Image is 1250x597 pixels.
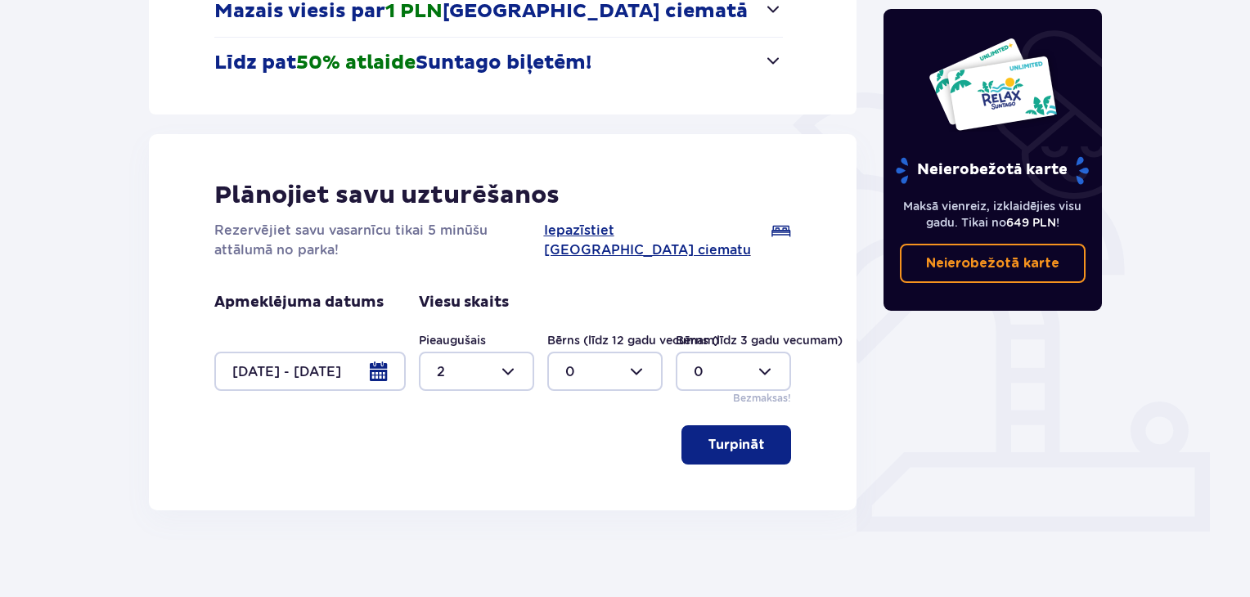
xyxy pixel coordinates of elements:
a: Iepazīstiet [GEOGRAPHIC_DATA] ciematu [544,221,767,260]
font: Bērns (līdz 3 gadu vecumam) [676,334,843,347]
font: Rezervējiet savu vasarnīcu tikai 5 minūšu attālumā no parka! [214,222,488,258]
font: 649 PLN [1006,216,1056,229]
font: Plānojiet savu uzturēšanos [214,180,560,210]
font: Iepazīstiet [GEOGRAPHIC_DATA] ciematu [544,222,751,258]
font: Apmeklējuma datums [214,293,384,312]
font: ! [1056,216,1059,229]
font: Turpināt [708,438,765,451]
font: Neierobežotā karte [917,160,1068,179]
font: Viesu skaits [419,293,509,312]
button: Līdz pat50% atlaideSuntago biļetēm! [214,38,783,88]
font: Neierobežotā karte [926,257,1059,270]
font: Bērns (līdz 12 gadu vecumam) [547,334,719,347]
font: Maksā vienreiz, izklaidējies visu gadu. Tikai no [903,200,1081,229]
font: 50% atlaide [296,51,416,75]
img: Divas ieejas kartes uz Suntago ar vārdu "UNLIMITED RELAX" (NEIEROBEŽOTA ATPŪTA) uz balta fona, tr... [928,37,1058,132]
font: Pieaugušais [419,334,486,347]
a: Neierobežotā karte [900,244,1086,283]
font: Suntago biļetēm! [416,51,591,75]
font: Līdz pat [214,51,296,75]
button: Turpināt [681,425,791,465]
font: Bezmaksas! [733,392,791,404]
